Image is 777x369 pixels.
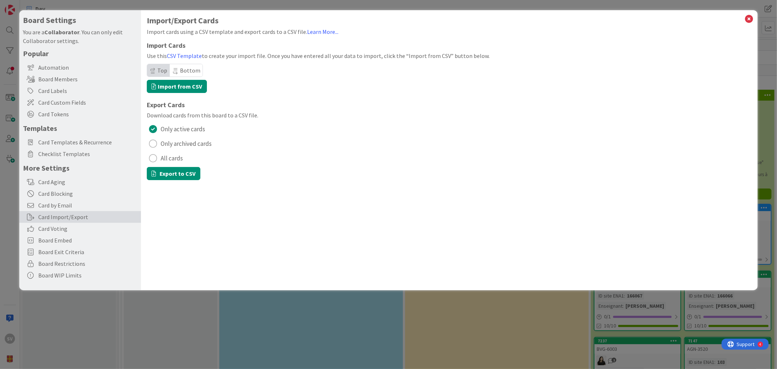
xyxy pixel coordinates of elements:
div: Card Aging [19,176,141,188]
span: Card Tokens [38,110,137,119]
h1: Import Cards [147,42,752,49]
span: Card Voting [38,224,137,233]
h4: Board Settings [23,16,137,25]
div: Card Labels [19,85,141,97]
span: Card by Email [38,201,137,210]
div: You are a . You can only edit Collaborator settings. [23,28,137,45]
a: CSV Template [167,52,202,59]
button: Export to CSV [147,167,200,180]
div: 4 [38,3,40,9]
div: Board WIP Limits [19,269,141,281]
div: Card Blocking [19,188,141,199]
span: All cards [161,153,183,164]
a: Learn More... [307,28,338,35]
h5: Templates [23,124,137,133]
h1: Export Cards [147,101,752,109]
span: Only active cards [161,124,205,135]
div: Automation [19,62,141,73]
div: Download cards from this board to a CSV file. [147,111,752,120]
span: Checklist Templates [38,149,137,158]
div: Use this to create your import file. Once you have entered all your data to import, click the “Im... [147,51,752,60]
label: Import from CSV [147,80,207,93]
h5: More Settings [23,163,137,172]
span: Only archived cards [161,138,212,149]
span: Board Restrictions [38,259,137,268]
span: Card Custom Fields [38,98,137,107]
b: Collaborator [44,28,79,36]
span: Top [157,67,167,74]
span: Bottom [180,67,200,74]
h1: Import/Export Cards [147,16,752,25]
div: Import cards using a CSV template and export cards to a CSV file. [147,27,752,36]
button: Only active cards [147,123,752,135]
span: Board Exit Criteria [38,248,137,256]
span: Support [15,1,33,10]
button: All cards [147,152,752,164]
span: Card Templates & Recurrence [38,138,137,147]
span: Board Embed [38,236,137,245]
div: Board Members [19,73,141,85]
h5: Popular [23,49,137,58]
div: Card Import/Export [19,211,141,223]
button: Only archived cards [147,138,752,149]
